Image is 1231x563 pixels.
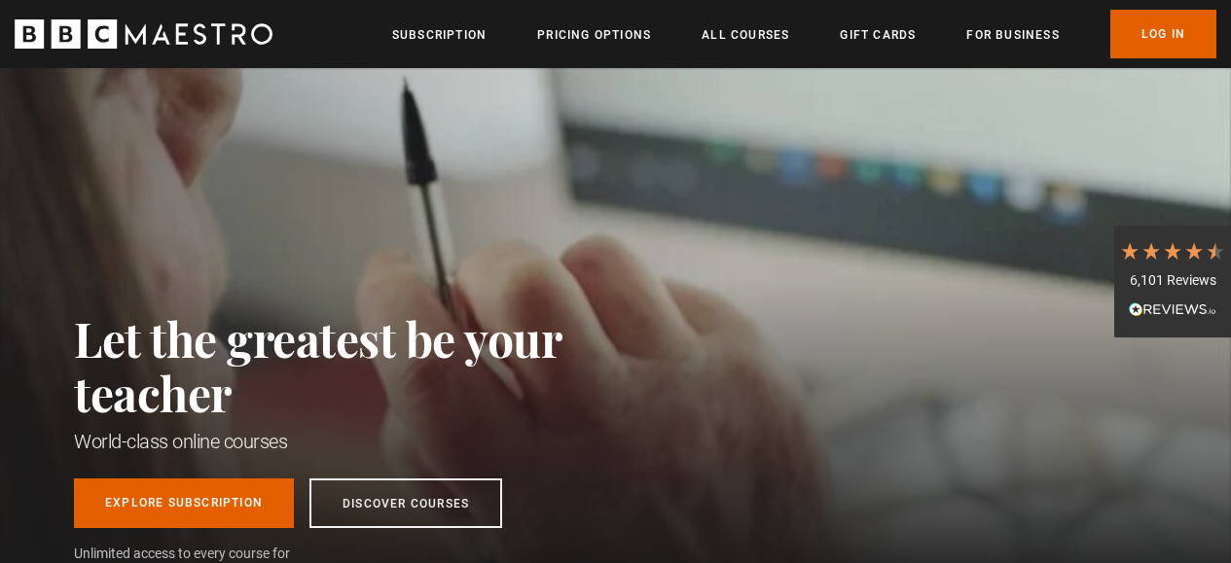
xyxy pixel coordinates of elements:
[392,10,1216,58] nav: Primary
[74,428,648,455] h1: World-class online courses
[1119,271,1226,291] div: 6,101 Reviews
[537,25,651,45] a: Pricing Options
[1119,240,1226,262] div: 4.7 Stars
[1119,299,1226,323] div: Read All Reviews
[840,25,916,45] a: Gift Cards
[702,25,789,45] a: All Courses
[392,25,487,45] a: Subscription
[966,25,1059,45] a: For business
[1129,302,1216,316] img: REVIEWS.io
[15,19,272,49] svg: BBC Maestro
[1114,226,1231,338] div: 6,101 ReviewsRead All Reviews
[1110,10,1216,58] a: Log In
[309,478,502,528] a: Discover Courses
[74,478,294,528] a: Explore Subscription
[74,311,648,420] h2: Let the greatest be your teacher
